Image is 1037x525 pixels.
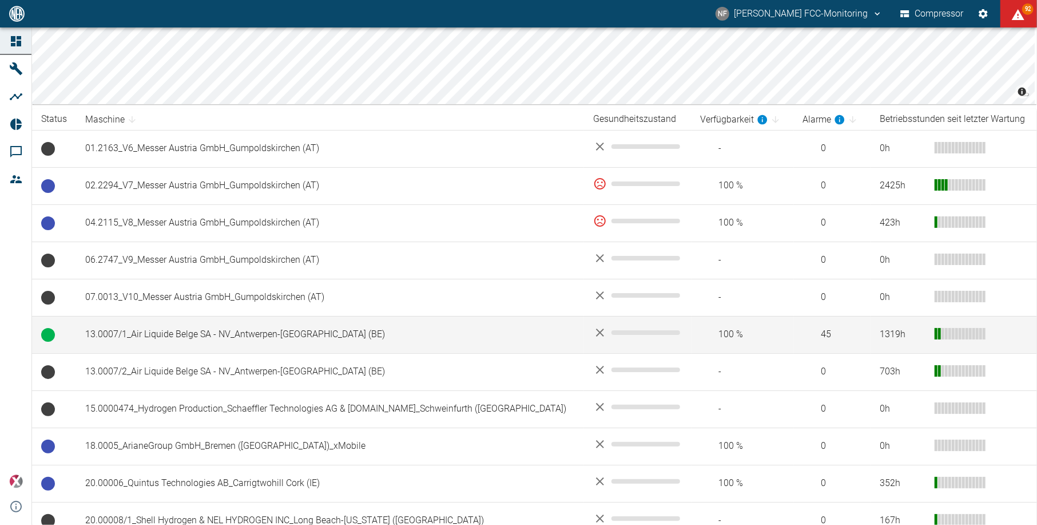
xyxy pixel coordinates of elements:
[701,402,785,416] span: -
[803,402,861,416] span: 0
[593,326,682,340] div: No data
[880,179,925,192] div: 2425 h
[701,440,785,453] span: 100 %
[76,353,584,390] td: 13.0007/2_Air Liquide Belge SA - NV_Antwerpen-[GEOGRAPHIC_DATA] (BE)
[76,279,584,316] td: 07.0013_V10_Messer Austria GmbH_Gumpoldskirchen (AT)
[880,254,925,267] div: 0 h
[593,177,682,191] div: 0 %
[593,437,682,451] div: No data
[716,7,729,21] div: NF
[76,390,584,428] td: 15.0000474_Hydrogen Production_Schaeffler Technologies AG & [DOMAIN_NAME]_Schweinfurth ([GEOGRAPH...
[76,130,584,167] td: 01.2163_V6_Messer Austria GmbH_Gumpoldskirchen (AT)
[41,254,55,267] span: Keine Daten
[41,179,55,193] span: Betriebsbereit
[714,3,884,24] button: fcc-monitoring@neuman-esser.com
[76,465,584,502] td: 20.00006_Quintus Technologies AB_Carrigtwohill Cork (IE)
[880,291,925,304] div: 0 h
[803,113,845,127] div: berechnet für die letzten 7 Tage
[880,402,925,416] div: 0 h
[76,167,584,204] td: 02.2294_V7_Messer Austria GmbH_Gumpoldskirchen (AT)
[803,254,861,267] span: 0
[701,179,785,192] span: 100 %
[584,109,691,130] th: Gesundheitszustand
[76,204,584,242] td: 04.2115_V8_Messer Austria GmbH_Gumpoldskirchen (AT)
[593,140,682,153] div: No data
[803,216,861,230] span: 0
[803,477,861,490] span: 0
[76,242,584,279] td: 06.2747_V9_Messer Austria GmbH_Gumpoldskirchen (AT)
[76,316,584,353] td: 13.0007/1_Air Liquide Belge SA - NV_Antwerpen-[GEOGRAPHIC_DATA] (BE)
[880,216,925,230] div: 423 h
[41,216,55,230] span: Betriebsbereit
[880,365,925,378] div: 703 h
[701,365,785,378] span: -
[41,142,55,156] span: Keine Daten
[701,477,785,490] span: 100 %
[593,363,682,377] div: No data
[701,328,785,341] span: 100 %
[593,214,682,228] div: 0 %
[41,402,55,416] span: Keine Daten
[803,179,861,192] span: 0
[701,113,768,127] div: berechnet für die letzten 7 Tage
[803,142,861,155] span: 0
[41,365,55,379] span: Keine Daten
[593,475,682,488] div: No data
[41,291,55,305] span: Keine Daten
[871,109,1037,130] th: Betriebsstunden seit letzter Wartung
[898,3,966,24] button: Compressor
[41,440,55,453] span: Betriebsbereit
[701,254,785,267] span: -
[803,365,861,378] span: 0
[32,109,76,130] th: Status
[701,216,785,230] span: 100 %
[880,440,925,453] div: 0 h
[973,3,994,24] button: Einstellungen
[803,440,861,453] span: 0
[85,113,140,127] span: Maschine
[701,142,785,155] span: -
[593,400,682,414] div: No data
[880,142,925,155] div: 0 h
[1022,3,1034,15] span: 92
[76,428,584,465] td: 18.0005_ArianeGroup GmbH_Bremen ([GEOGRAPHIC_DATA])_xMobile
[593,289,682,302] div: No data
[41,477,55,491] span: Betriebsbereit
[41,328,55,342] span: Betrieb
[701,291,785,304] span: -
[8,6,26,21] img: logo
[803,328,861,341] span: 45
[9,475,23,488] img: Xplore Logo
[880,328,925,341] div: 1319 h
[880,477,925,490] div: 352 h
[593,251,682,265] div: No data
[803,291,861,304] span: 0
